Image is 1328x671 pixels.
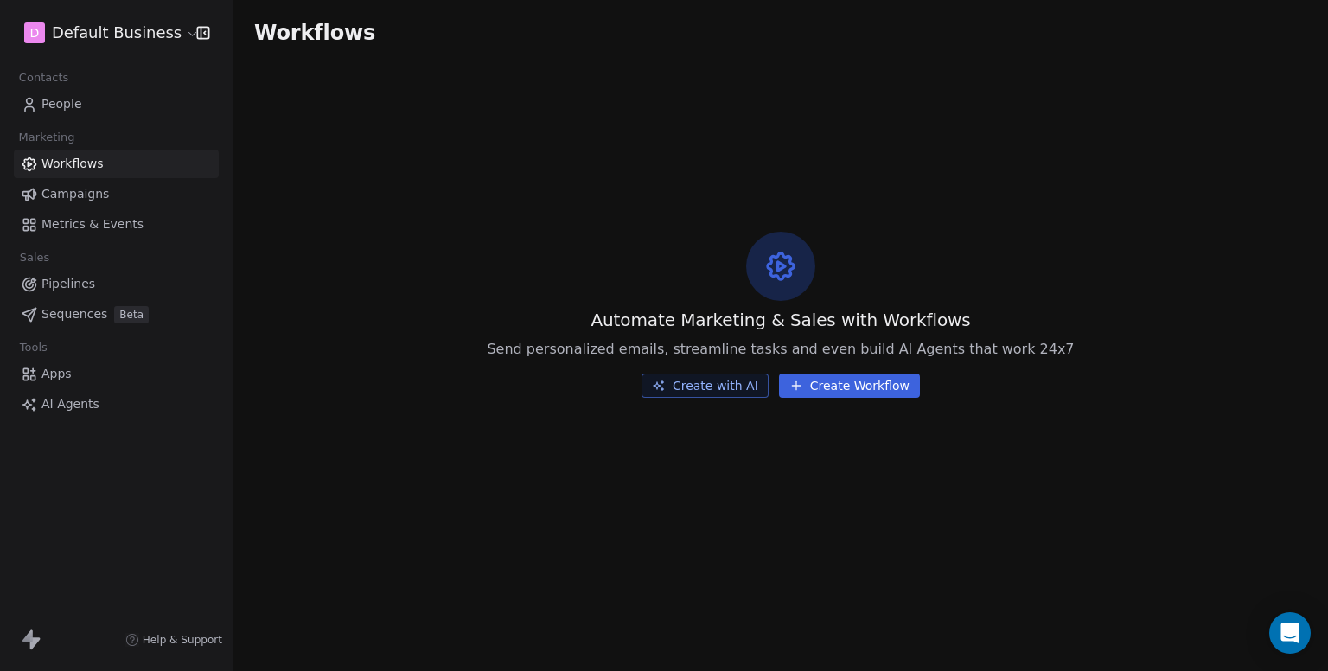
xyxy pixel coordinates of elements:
[254,21,375,45] span: Workflows
[143,633,222,647] span: Help & Support
[52,22,182,44] span: Default Business
[41,365,72,383] span: Apps
[779,374,920,398] button: Create Workflow
[487,339,1074,360] span: Send personalized emails, streamline tasks and even build AI Agents that work 24x7
[12,245,57,271] span: Sales
[14,390,219,419] a: AI Agents
[14,90,219,118] a: People
[114,306,149,323] span: Beta
[41,305,107,323] span: Sequences
[12,335,54,361] span: Tools
[41,95,82,113] span: People
[591,308,970,332] span: Automate Marketing & Sales with Workflows
[21,18,184,48] button: DDefault Business
[41,185,109,203] span: Campaigns
[14,210,219,239] a: Metrics & Events
[642,374,769,398] button: Create with AI
[41,215,144,233] span: Metrics & Events
[41,155,104,173] span: Workflows
[11,125,82,150] span: Marketing
[14,270,219,298] a: Pipelines
[125,633,222,647] a: Help & Support
[14,360,219,388] a: Apps
[1269,612,1311,654] div: Open Intercom Messenger
[41,395,99,413] span: AI Agents
[14,150,219,178] a: Workflows
[11,65,76,91] span: Contacts
[41,275,95,293] span: Pipelines
[14,180,219,208] a: Campaigns
[30,24,40,42] span: D
[14,300,219,329] a: SequencesBeta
